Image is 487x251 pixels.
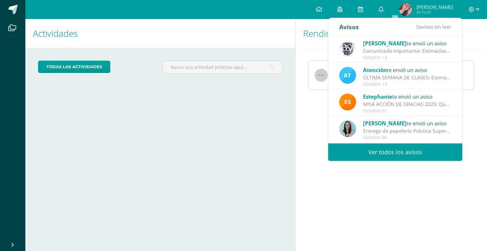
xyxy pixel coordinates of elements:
a: Ver todos los avisos [328,143,462,161]
div: Octubre 07 [363,108,451,114]
div: Octubre 13 [363,82,451,87]
img: 4ba0fbdb24318f1bbd103ebd070f4524.png [339,94,356,110]
span: 0 [416,23,419,30]
img: 65x65 [315,69,328,82]
div: Octubre 04 [363,135,451,140]
img: aed16db0a88ebd6752f21681ad1200a1.png [339,120,356,137]
img: 9b923b7a5257eca232f958b02ed92d0f.png [339,40,356,57]
div: ÚLTIMA SEMANA DE CLASES: Estimados padres de familia, Deseamos una semana llena de bendiciones. C... [363,74,451,81]
span: [PERSON_NAME] [363,120,406,127]
img: 68642f86798724fb740e2545e3872e94.png [399,3,412,16]
div: Octubre 13 [363,55,451,60]
span: [PERSON_NAME] [363,40,406,47]
div: Comunicado Importante: Estimados padres de familia, revisar imagen adjunta. [363,47,451,55]
div: te envió un aviso [363,92,451,101]
h1: Rendimiento de mis hijos [303,19,479,48]
div: MISA ACCIÓN DE GRACIAS 2025: Queridas Familias BSJ, un gusto saludarles. Mañana tendremos una San... [363,101,451,108]
span: Atención [363,66,387,74]
span: avisos sin leer [416,23,451,30]
div: Entrega de papelería Práctica Supervisada : Estimados estudiantes graduandos: Reciban una cordial... [363,127,451,135]
div: te envió un aviso [363,119,451,127]
h1: Actividades [33,19,288,48]
img: 9fc725f787f6a993fc92a288b7a8b70c.png [339,67,356,84]
span: Estephanie [363,93,392,100]
div: te envió un aviso [363,39,451,47]
span: Mi Perfil [417,10,453,15]
div: te envió un aviso [363,66,451,74]
input: Busca una actividad próxima aquí... [163,61,282,73]
span: [PERSON_NAME] [417,4,453,10]
a: todas las Actividades [38,61,110,73]
div: Avisos [339,18,359,36]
